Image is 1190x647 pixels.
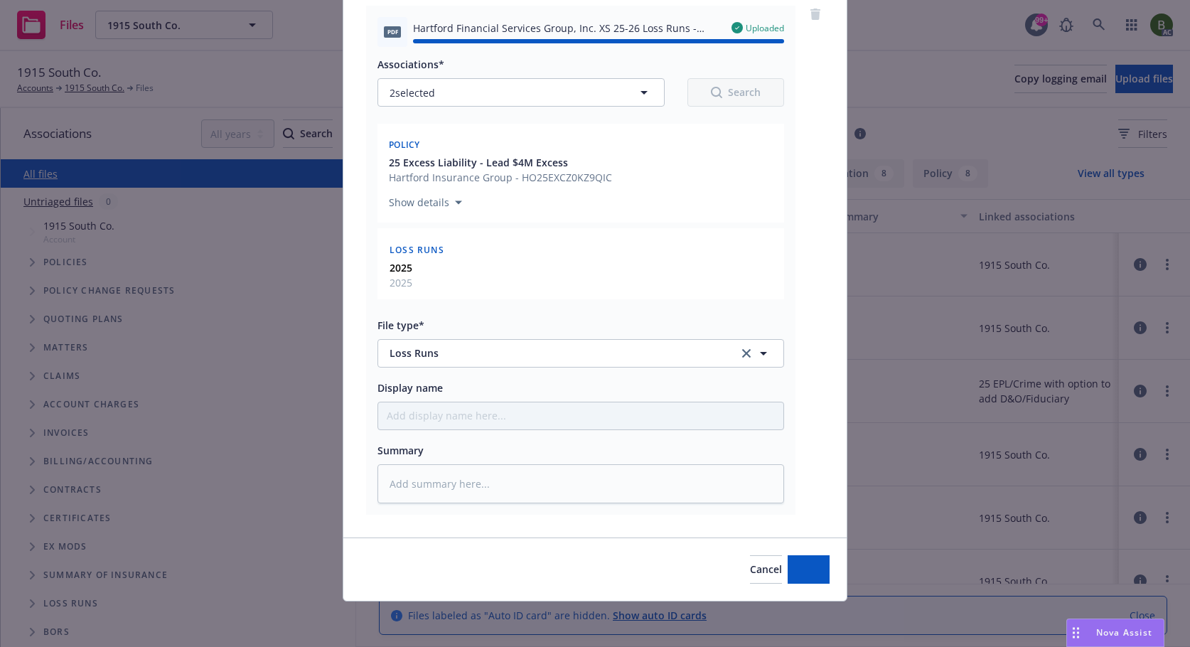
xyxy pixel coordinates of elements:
[390,85,435,100] span: 2 selected
[750,562,782,576] span: Cancel
[384,26,401,37] span: PDF
[390,244,444,256] span: Loss Runs
[788,555,830,584] button: Add files
[383,194,468,211] button: Show details
[1096,626,1152,638] span: Nova Assist
[413,21,720,36] span: Hartford Financial Services Group, Inc. XS 25-26 Loss Runs - Valued [DATE].PDF
[389,170,612,185] span: Hartford Insurance Group - HO25EXCZ0KZ9QIC
[389,155,568,170] span: 25 Excess Liability - Lead $4M Excess
[1066,619,1164,647] button: Nova Assist
[378,402,783,429] input: Add display name here...
[390,261,412,274] strong: 2025
[738,345,755,362] a: clear selection
[389,155,612,170] button: 25 Excess Liability - Lead $4M Excess
[377,381,443,395] span: Display name
[750,555,782,584] button: Cancel
[1067,619,1085,646] div: Drag to move
[788,562,830,576] span: Add files
[390,346,719,360] span: Loss Runs
[746,22,784,34] span: Uploaded
[377,339,784,368] button: Loss Runsclear selection
[389,139,420,151] span: Policy
[377,319,424,332] span: File type*
[377,444,424,457] span: Summary
[390,275,412,290] span: 2025
[807,6,824,23] a: remove
[377,78,665,107] button: 2selected
[377,58,444,71] span: Associations*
